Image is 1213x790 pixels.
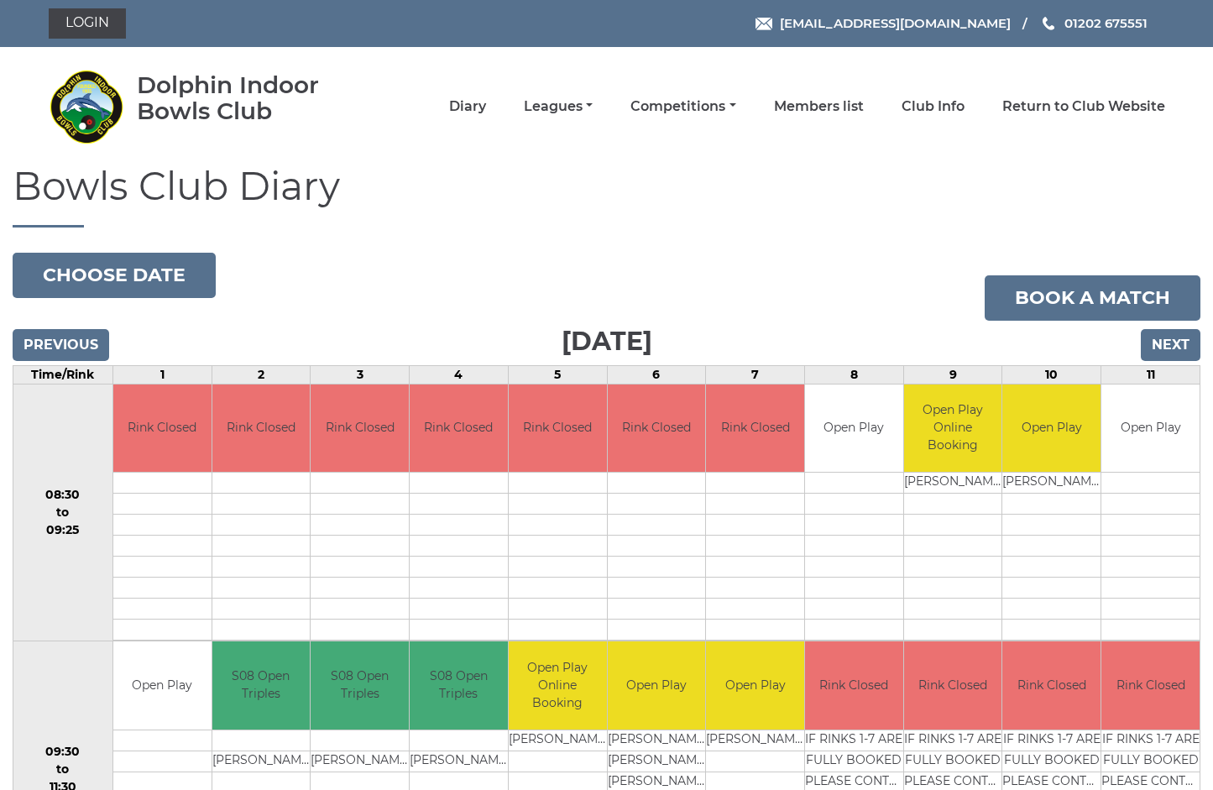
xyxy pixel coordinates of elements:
[903,365,1002,384] td: 9
[904,751,1002,772] td: FULLY BOOKED
[1002,385,1101,473] td: Open Play
[1002,473,1101,494] td: [PERSON_NAME]
[1040,13,1148,33] a: Phone us 01202 675551
[608,730,706,751] td: [PERSON_NAME]
[410,385,508,473] td: Rink Closed
[805,385,903,473] td: Open Play
[509,385,607,473] td: Rink Closed
[985,275,1200,321] a: Book a match
[706,365,805,384] td: 7
[13,365,113,384] td: Time/Rink
[608,641,706,730] td: Open Play
[1002,730,1101,751] td: IF RINKS 1-7 ARE
[904,730,1002,751] td: IF RINKS 1-7 ARE
[1002,751,1101,772] td: FULLY BOOKED
[1002,97,1165,116] a: Return to Club Website
[1101,751,1200,772] td: FULLY BOOKED
[113,385,212,473] td: Rink Closed
[1101,641,1200,730] td: Rink Closed
[1101,385,1200,473] td: Open Play
[1141,329,1200,361] input: Next
[904,385,1002,473] td: Open Play Online Booking
[410,751,508,772] td: [PERSON_NAME]
[212,641,311,730] td: S08 Open Triples
[311,385,409,473] td: Rink Closed
[805,751,903,772] td: FULLY BOOKED
[774,97,864,116] a: Members list
[780,15,1011,31] span: [EMAIL_ADDRESS][DOMAIN_NAME]
[112,365,212,384] td: 1
[449,97,486,116] a: Diary
[904,641,1002,730] td: Rink Closed
[1064,15,1148,31] span: 01202 675551
[608,385,706,473] td: Rink Closed
[311,365,410,384] td: 3
[706,385,804,473] td: Rink Closed
[311,641,409,730] td: S08 Open Triples
[137,72,368,124] div: Dolphin Indoor Bowls Club
[607,365,706,384] td: 6
[49,8,126,39] a: Login
[13,165,1200,228] h1: Bowls Club Diary
[212,385,311,473] td: Rink Closed
[509,641,607,730] td: Open Play Online Booking
[524,97,593,116] a: Leagues
[49,69,124,144] img: Dolphin Indoor Bowls Club
[756,18,772,30] img: Email
[1002,641,1101,730] td: Rink Closed
[902,97,965,116] a: Club Info
[212,751,311,772] td: [PERSON_NAME]
[630,97,735,116] a: Competitions
[410,641,508,730] td: S08 Open Triples
[212,365,311,384] td: 2
[706,730,804,751] td: [PERSON_NAME]
[113,641,212,730] td: Open Play
[13,253,216,298] button: Choose date
[805,730,903,751] td: IF RINKS 1-7 ARE
[13,329,109,361] input: Previous
[410,365,509,384] td: 4
[1101,365,1200,384] td: 11
[904,473,1002,494] td: [PERSON_NAME]
[608,751,706,772] td: [PERSON_NAME]
[508,365,607,384] td: 5
[805,641,903,730] td: Rink Closed
[756,13,1011,33] a: Email [EMAIL_ADDRESS][DOMAIN_NAME]
[311,751,409,772] td: [PERSON_NAME]
[1002,365,1101,384] td: 10
[13,384,113,641] td: 08:30 to 09:25
[805,365,904,384] td: 8
[1043,17,1054,30] img: Phone us
[706,641,804,730] td: Open Play
[1101,730,1200,751] td: IF RINKS 1-7 ARE
[509,730,607,751] td: [PERSON_NAME]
